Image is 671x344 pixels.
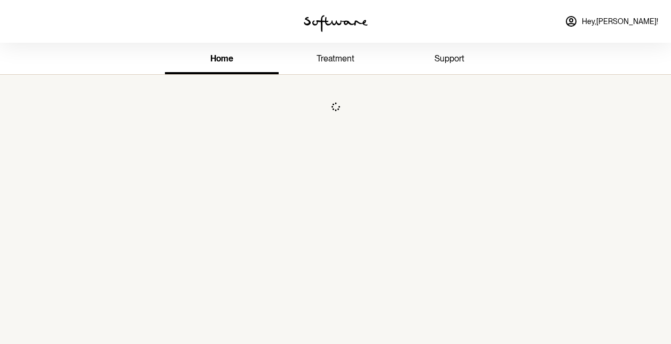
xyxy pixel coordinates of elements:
span: home [210,53,233,64]
span: Hey, [PERSON_NAME] ! [582,17,658,26]
span: support [435,53,464,64]
img: software logo [304,15,368,32]
a: Hey,[PERSON_NAME]! [558,9,665,34]
a: support [392,45,506,74]
a: home [165,45,279,74]
a: treatment [279,45,392,74]
span: treatment [317,53,354,64]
